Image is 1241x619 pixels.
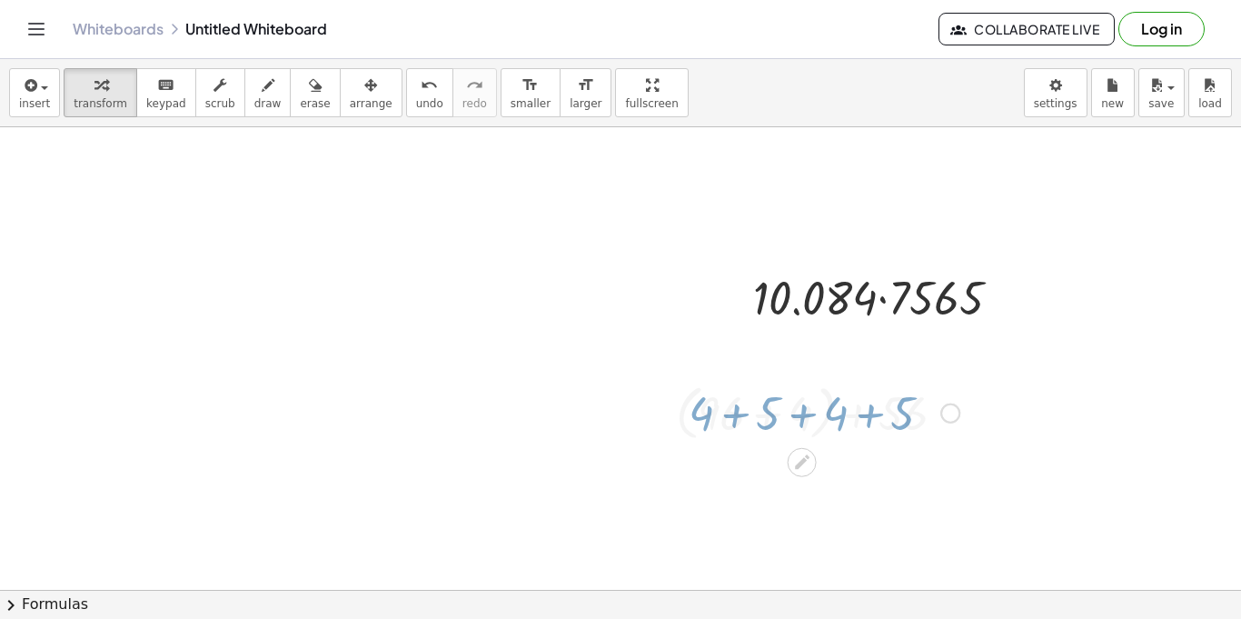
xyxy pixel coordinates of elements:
[1101,97,1124,110] span: new
[254,97,282,110] span: draw
[350,97,392,110] span: arrange
[136,68,196,117] button: keyboardkeypad
[64,68,137,117] button: transform
[511,97,551,110] span: smaller
[1148,97,1174,110] span: save
[9,68,60,117] button: insert
[1198,97,1222,110] span: load
[244,68,292,117] button: draw
[570,97,601,110] span: larger
[157,75,174,96] i: keyboard
[625,97,678,110] span: fullscreen
[1118,12,1205,46] button: Log in
[954,21,1099,37] span: Collaborate Live
[1024,68,1087,117] button: settings
[300,97,330,110] span: erase
[406,68,453,117] button: undoundo
[290,68,340,117] button: erase
[462,97,487,110] span: redo
[22,15,51,44] button: Toggle navigation
[521,75,539,96] i: format_size
[577,75,594,96] i: format_size
[416,97,443,110] span: undo
[421,75,438,96] i: undo
[788,448,817,477] div: Edit math
[938,13,1115,45] button: Collaborate Live
[74,97,127,110] span: transform
[73,20,164,38] a: Whiteboards
[452,68,497,117] button: redoredo
[501,68,561,117] button: format_sizesmaller
[1138,68,1185,117] button: save
[195,68,245,117] button: scrub
[340,68,402,117] button: arrange
[1188,68,1232,117] button: load
[1091,68,1135,117] button: new
[146,97,186,110] span: keypad
[466,75,483,96] i: redo
[615,68,688,117] button: fullscreen
[1034,97,1077,110] span: settings
[560,68,611,117] button: format_sizelarger
[19,97,50,110] span: insert
[205,97,235,110] span: scrub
